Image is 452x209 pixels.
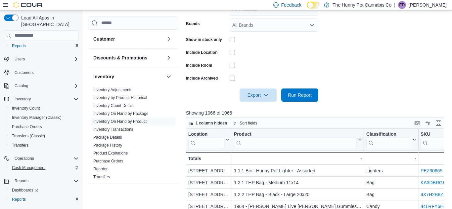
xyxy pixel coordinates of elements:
[19,15,79,28] span: Load All Apps in [GEOGRAPHIC_DATA]
[7,141,81,150] button: Transfers
[13,2,43,8] img: Cova
[9,42,28,50] a: Reports
[93,119,147,124] a: Inventory On Hand by Product
[9,123,45,131] a: Purchase Orders
[240,121,257,126] span: Sort fields
[9,114,79,122] span: Inventory Manager (Classic)
[12,55,79,63] span: Users
[93,174,110,180] span: Transfers
[244,88,273,102] span: Export
[421,168,442,173] a: PEZ30665
[93,95,147,100] a: Inventory by Product Historical
[12,124,42,129] span: Purchase Orders
[12,106,40,111] span: Inventory Count
[196,121,227,126] span: 1 column hidden
[165,35,173,43] button: Customer
[9,114,64,122] a: Inventory Manager (Classic)
[93,103,135,108] a: Inventory Count Details
[309,22,314,28] button: Open list of options
[93,54,163,61] button: Discounts & Promotions
[394,1,395,9] p: |
[421,204,443,209] a: 44LRFY6H
[366,191,416,198] div: Bag
[12,165,45,170] span: Cash Management
[366,131,411,148] div: Classification
[15,83,28,88] span: Catalog
[165,54,173,62] button: Discounts & Promotions
[15,156,34,161] span: Operations
[234,179,362,187] div: 1.2.1 THP Bag - Medium 11x14
[9,195,28,203] a: Reports
[424,119,432,127] button: Display options
[12,68,79,77] span: Customers
[288,92,312,98] span: Run Report
[15,70,34,75] span: Customers
[1,68,81,77] button: Customers
[15,178,28,184] span: Reports
[1,54,81,64] button: Users
[307,2,321,9] input: Dark Mode
[7,195,81,204] button: Reports
[234,131,357,137] div: Product
[186,119,230,127] button: 1 column hidden
[7,131,81,141] button: Transfers (Classic)
[93,167,108,171] a: Reorder
[188,155,230,162] div: Totals
[12,115,62,120] span: Inventory Manager (Classic)
[234,167,362,175] div: 1.1.1 Bic - Hunny Pot Lighter - Assorted
[1,154,81,163] button: Operations
[281,88,318,102] button: Run Report
[9,104,79,112] span: Inventory Count
[366,179,416,187] div: Bag
[93,151,128,156] a: Product Expirations
[12,177,79,185] span: Reports
[366,167,416,175] div: Lighters
[93,111,149,116] a: Inventory On Hand by Package
[9,186,41,194] a: Dashboards
[7,122,81,131] button: Purchase Orders
[188,179,230,187] div: [STREET_ADDRESS][PERSON_NAME]
[93,36,163,42] button: Customer
[188,191,230,198] div: [STREET_ADDRESS][PERSON_NAME]
[1,176,81,186] button: Reports
[9,141,31,149] a: Transfers
[15,56,25,62] span: Users
[399,1,405,9] span: ED
[421,192,443,197] a: 4X7H2B8Z
[421,180,446,185] a: KA3DBRGH
[165,73,173,81] button: Inventory
[281,2,301,8] span: Feedback
[186,50,217,55] label: Include Location
[93,135,122,140] span: Package Details
[12,82,79,90] span: Catalog
[234,191,362,198] div: 1.2.2 THP Bag - Black - Large 20x20
[12,55,27,63] button: Users
[1,81,81,90] button: Catalog
[188,131,230,148] button: Location
[93,36,115,42] h3: Customer
[12,177,31,185] button: Reports
[9,104,43,112] a: Inventory Count
[9,141,79,149] span: Transfers
[9,132,79,140] span: Transfers (Classic)
[12,197,26,202] span: Reports
[7,113,81,122] button: Inventory Manager (Classic)
[9,186,79,194] span: Dashboards
[234,131,362,148] button: Product
[93,127,133,132] a: Inventory Transactions
[366,131,411,137] div: Classification
[234,155,362,162] div: -
[9,164,79,172] span: Cash Management
[230,119,260,127] button: Sort fields
[12,143,28,148] span: Transfers
[7,186,81,195] a: Dashboards
[93,95,147,100] span: Inventory by Product Historical
[366,131,416,148] button: Classification
[188,131,224,137] div: Location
